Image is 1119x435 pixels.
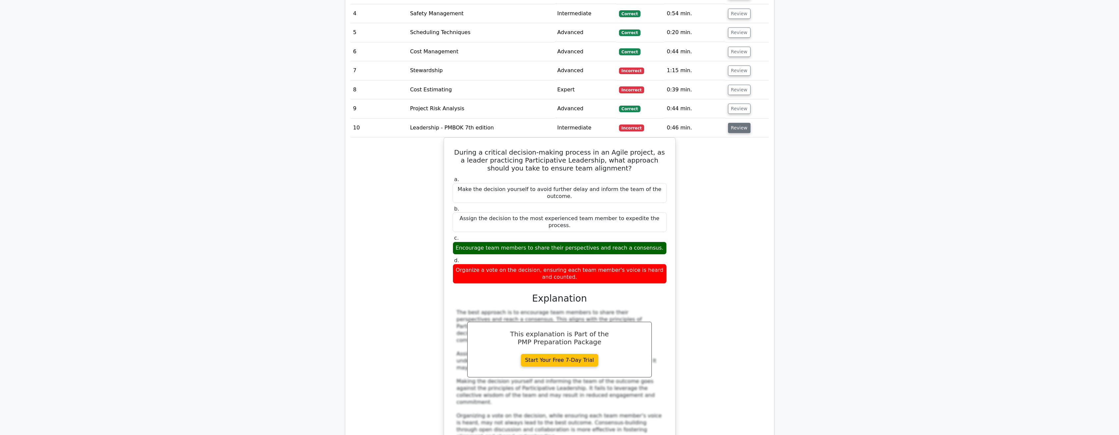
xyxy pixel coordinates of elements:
[728,9,751,19] button: Review
[728,47,751,57] button: Review
[555,23,616,42] td: Advanced
[728,27,751,38] button: Review
[664,61,725,80] td: 1:15 min.
[555,61,616,80] td: Advanced
[619,68,644,74] span: Incorrect
[452,148,667,172] h5: During a critical decision-making process in an Agile project, as a leader practicing Participati...
[619,10,641,17] span: Correct
[351,42,408,61] td: 6
[664,99,725,118] td: 0:44 min.
[407,61,554,80] td: Stewardship
[664,42,725,61] td: 0:44 min.
[619,48,641,55] span: Correct
[457,293,663,304] h3: Explanation
[555,4,616,23] td: Intermediate
[619,124,644,131] span: Incorrect
[728,123,751,133] button: Review
[453,183,667,203] div: Make the decision yourself to avoid further delay and inform the team of the outcome.
[664,119,725,137] td: 0:46 min.
[728,66,751,76] button: Review
[407,99,554,118] td: Project Risk Analysis
[453,242,667,255] div: Encourage team members to share their perspectives and reach a consensus.
[454,176,459,182] span: a.
[407,42,554,61] td: Cost Management
[555,119,616,137] td: Intermediate
[351,119,408,137] td: 10
[351,61,408,80] td: 7
[407,4,554,23] td: Safety Management
[664,4,725,23] td: 0:54 min.
[407,119,554,137] td: Leadership - PMBOK 7th edition
[453,264,667,284] div: Organize a vote on the decision, ensuring each team member's voice is heard and counted.
[351,23,408,42] td: 5
[351,80,408,99] td: 8
[555,80,616,99] td: Expert
[351,4,408,23] td: 4
[454,257,459,264] span: d.
[454,235,459,241] span: c.
[407,23,554,42] td: Scheduling Techniques
[453,212,667,232] div: Assign the decision to the most experienced team member to expedite the process.
[664,23,725,42] td: 0:20 min.
[555,42,616,61] td: Advanced
[664,80,725,99] td: 0:39 min.
[555,99,616,118] td: Advanced
[619,29,641,36] span: Correct
[728,85,751,95] button: Review
[728,104,751,114] button: Review
[619,106,641,112] span: Correct
[407,80,554,99] td: Cost Estimating
[351,99,408,118] td: 9
[454,206,459,212] span: b.
[521,354,598,366] a: Start Your Free 7-Day Trial
[619,86,644,93] span: Incorrect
